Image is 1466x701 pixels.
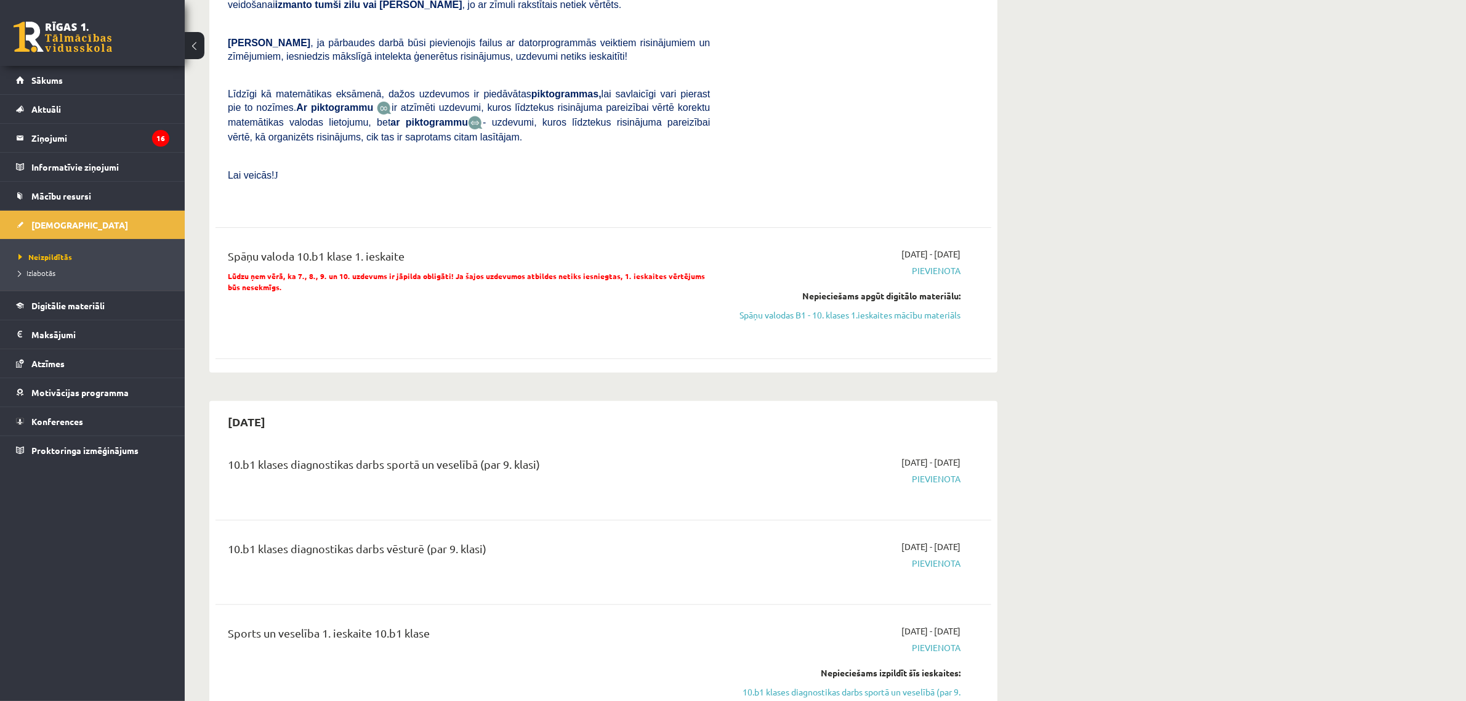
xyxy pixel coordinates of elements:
[31,300,105,311] span: Digitālie materiāli
[901,625,961,638] span: [DATE] - [DATE]
[728,641,961,654] span: Pievienota
[18,251,172,262] a: Neizpildītās
[728,290,961,302] div: Nepieciešams apgūt digitālo materiālu:
[228,456,710,479] div: 10.b1 klases diagnostikas darbs sportā un veselībā (par 9. klasi)
[16,153,169,181] a: Informatīvie ziņojumi
[215,407,278,436] h2: [DATE]
[728,557,961,570] span: Pievienota
[296,102,373,113] b: Ar piktogrammu
[16,378,169,407] a: Motivācijas programma
[728,309,961,322] a: Spāņu valodas B1 - 10. klases 1.ieskaites mācību materiāls
[16,66,169,94] a: Sākums
[31,320,169,349] legend: Maksājumi
[728,472,961,485] span: Pievienota
[901,248,961,261] span: [DATE] - [DATE]
[31,190,91,201] span: Mācību resursi
[228,540,710,563] div: 10.b1 klases diagnostikas darbs vēsturē (par 9. klasi)
[14,22,112,52] a: Rīgas 1. Tālmācības vidusskola
[16,95,169,123] a: Aktuāli
[228,625,710,647] div: Sports un veselība 1. ieskaite 10.b1 klase
[31,124,169,152] legend: Ziņojumi
[31,153,169,181] legend: Informatīvie ziņojumi
[16,291,169,320] a: Digitālie materiāli
[16,182,169,210] a: Mācību resursi
[228,38,310,48] span: [PERSON_NAME]
[16,320,169,349] a: Maksājumi
[18,252,72,262] span: Neizpildītās
[901,456,961,469] span: [DATE] - [DATE]
[228,38,710,62] span: , ja pārbaudes darbā būsi pievienojis failus ar datorprogrammās veiktiem risinājumiem un zīmējumi...
[228,170,275,180] span: Lai veicās!
[468,116,483,130] img: wKvN42sLe3LLwAAAABJRU5ErkJggg==
[16,124,169,152] a: Ziņojumi16
[228,102,710,128] span: ir atzīmēti uzdevumi, kuros līdztekus risinājuma pareizībai vērtē korektu matemātikas valodas lie...
[152,130,169,147] i: 16
[228,271,705,292] span: Lūdzu ņem vērā, ka 7., 8., 9. un 10. uzdevums ir jāpilda obligāti! Ja šajos uzdevumos atbildes ne...
[16,436,169,464] a: Proktoringa izmēģinājums
[377,101,392,115] img: JfuEzvunn4EvwAAAAASUVORK5CYII=
[728,667,961,679] div: Nepieciešams izpildīt šīs ieskaites:
[228,248,710,270] div: Spāņu valoda 10.b1 klase 1. ieskaite
[531,89,602,99] b: piktogrammas,
[390,117,468,128] b: ar piktogrammu
[31,75,63,86] span: Sākums
[16,407,169,436] a: Konferences
[18,267,172,278] a: Izlabotās
[31,387,129,398] span: Motivācijas programma
[18,268,55,278] span: Izlabotās
[728,264,961,277] span: Pievienota
[31,358,65,369] span: Atzīmes
[31,445,139,456] span: Proktoringa izmēģinājums
[16,211,169,239] a: [DEMOGRAPHIC_DATA]
[31,219,128,230] span: [DEMOGRAPHIC_DATA]
[228,89,710,113] span: Līdzīgi kā matemātikas eksāmenā, dažos uzdevumos ir piedāvātas lai savlaicīgi vari pierast pie to...
[16,349,169,378] a: Atzīmes
[901,540,961,553] span: [DATE] - [DATE]
[275,170,278,180] span: J
[31,103,61,115] span: Aktuāli
[31,416,83,427] span: Konferences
